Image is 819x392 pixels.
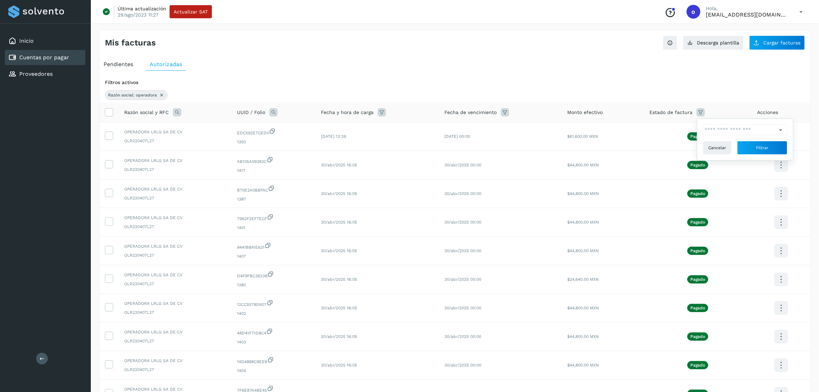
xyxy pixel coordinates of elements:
span: OPERADORA LRLG SA DE CV [124,358,226,364]
span: 1402 [237,310,310,317]
span: 30/abr/2025 00:00 [444,363,481,368]
p: Pagado [690,306,705,310]
span: 1393 [237,139,310,145]
span: 30/abr/2025 00:00 [444,334,481,339]
span: Pendientes [104,61,133,68]
p: Pagado [690,363,705,368]
span: OPERADORA LRLG SA DE CV [124,186,226,192]
span: OLR220407L27 [124,224,226,230]
span: 30/abr/2025 16:05 [321,306,357,310]
span: $44,800.00 MXN [567,220,599,225]
span: 30/abr/2025 16:05 [321,220,357,225]
p: 29/ago/2023 11:27 [118,12,159,18]
span: 12CC5578D607 [237,299,310,308]
span: 1387 [237,196,310,202]
p: orlando@rfllogistics.com.mx [706,11,788,18]
p: Pagado [690,248,705,253]
span: OLR220407L27 [124,338,226,344]
span: OLR220407L27 [124,367,226,373]
a: Inicio [19,38,34,44]
span: B70E2A0BBFAC [237,185,310,193]
span: UUID / Folio [237,109,265,116]
span: Razón social: operadora [108,92,157,98]
span: 1401 [237,225,310,231]
span: 30/abr/2025 16:05 [321,363,357,368]
span: OLR220407L27 [124,166,226,173]
span: AB105A09383C [237,156,310,165]
span: 30/abr/2025 16:05 [321,163,357,167]
span: 30/abr/2025 16:05 [321,191,357,196]
span: Estado de factura [649,109,692,116]
span: OPERADORA LRLG SA DE CV [124,243,226,249]
span: OPERADORA LRLG SA DE CV [124,157,226,164]
span: 48D41F71D8C4 [237,328,310,336]
span: 30/abr/2025 16:05 [321,277,357,282]
span: 1404 [237,368,310,374]
button: Descarga plantilla [683,35,744,50]
span: 30/abr/2025 00:00 [444,163,481,167]
p: Pagado [690,220,705,225]
span: OPERADORA LRLG SA DE CV [124,300,226,307]
span: Fecha de vencimiento [444,109,497,116]
span: OPERADORA LRLG SA DE CV [124,329,226,335]
h4: Mis facturas [105,38,156,48]
span: [DATE] 00:00 [444,134,470,139]
p: Pagado [690,191,705,196]
span: Actualizar SAT [174,9,208,14]
span: 30/abr/2025 16:05 [321,334,357,339]
span: D4F9FBC36238 [237,271,310,279]
span: 30/abr/2025 00:00 [444,248,481,253]
span: 1380 [237,282,310,288]
span: $44,800.00 MXN [567,248,599,253]
span: 30/abr/2025 00:00 [444,191,481,196]
p: Pagado [690,163,705,167]
span: OPERADORA LRLG SA DE CV [124,215,226,221]
span: $44,800.00 MXN [567,363,599,368]
span: Monto efectivo [567,109,603,116]
div: Razón social: operadora [105,90,168,100]
p: Pagado [690,134,705,139]
span: 30/abr/2025 16:05 [321,248,357,253]
span: 30/abr/2025 00:00 [444,220,481,225]
span: OLR220407L27 [124,138,226,144]
span: Descarga plantilla [697,40,739,45]
button: Actualizar SAT [170,5,212,18]
a: Cuentas por pagar [19,54,69,61]
span: $44,800.00 MXN [567,334,599,339]
p: Pagado [690,277,705,282]
span: $44,800.00 MXN [567,163,599,167]
div: Filtros activos [105,79,805,86]
span: [DATE] 13:39 [321,134,346,139]
span: EDC592E7CED0 [237,128,310,136]
span: 30/abr/2025 00:00 [444,277,481,282]
span: $44,800.00 MXN [567,306,599,310]
div: Proveedores [5,66,85,82]
span: OLR220407L27 [124,309,226,316]
span: OLR220407L27 [124,195,226,201]
p: Hola, [706,6,788,11]
span: OPERADORA LRLG SA DE CV [124,129,226,135]
span: $61,600.00 MXN [567,134,598,139]
span: 30/abr/2025 00:00 [444,306,481,310]
span: 14D4888C9EEB [237,357,310,365]
span: OPERADORA LRLG SA DE CV [124,272,226,278]
span: Razón social y RFC [124,109,169,116]
span: $24,640.00 MXN [567,277,599,282]
span: Fecha y hora de carga [321,109,374,116]
div: Cuentas por pagar [5,50,85,65]
span: 9441B8A1E631 [237,242,310,250]
span: Autorizadas [150,61,182,68]
div: Inicio [5,33,85,49]
span: 1407 [237,253,310,259]
span: OLR220407L27 [124,281,226,287]
span: Acciones [757,109,778,116]
p: Última actualización [118,6,166,12]
span: 7962F2EF7ECF [237,214,310,222]
a: Proveedores [19,71,53,77]
button: Cargar facturas [749,35,805,50]
span: $44,800.00 MXN [567,191,599,196]
p: Pagado [690,334,705,339]
span: OLR220407L27 [124,252,226,258]
span: 1403 [237,339,310,345]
